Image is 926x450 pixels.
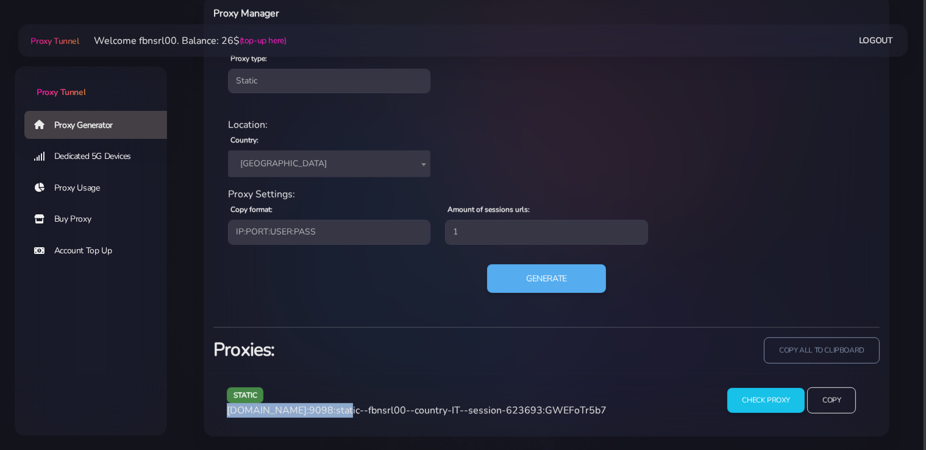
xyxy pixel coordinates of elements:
div: Location: [221,118,872,132]
a: Proxy Tunnel [15,66,167,99]
a: Proxy Usage [24,174,177,202]
input: copy all to clipboard [764,337,880,364]
a: Account Top Up [24,237,177,265]
span: Italy [235,155,423,172]
input: Copy [807,387,856,413]
span: [DOMAIN_NAME]:9098:static--fbnsrl00--country-IT--session-623693:GWEFoTr5b7 [227,404,607,417]
a: Proxy Generator [24,111,177,139]
span: Proxy Tunnel [30,35,79,47]
a: Proxy Tunnel [28,31,79,51]
input: Check Proxy [727,388,805,413]
label: Country: [230,135,258,146]
li: Welcome fbnsrl00. Balance: 26$ [79,33,287,48]
a: Dedicated 5G Devices [24,142,177,171]
button: Generate [487,264,606,294]
a: Logout [859,29,893,52]
label: Amount of sessions urls: [447,204,530,215]
a: (top-up here) [240,34,287,47]
iframe: Webchat Widget [867,391,911,435]
div: Proxy Settings: [221,187,872,202]
a: Buy Proxy [24,205,177,233]
span: static [227,387,264,403]
label: Proxy type: [230,53,267,64]
label: Copy format: [230,204,272,215]
h6: Proxy Manager [213,5,596,21]
span: Italy [228,150,430,177]
h3: Proxies: [213,337,540,362]
span: Proxy Tunnel [37,86,85,98]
